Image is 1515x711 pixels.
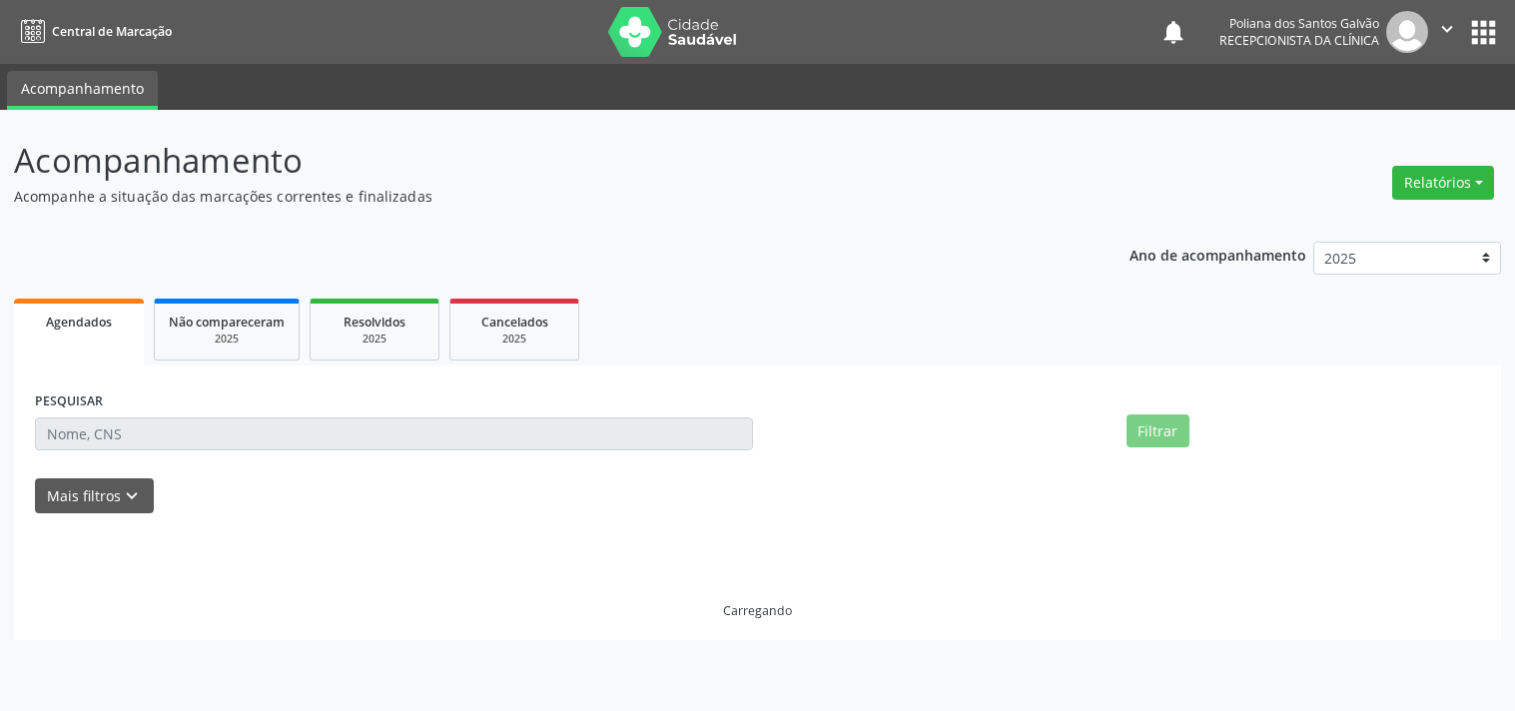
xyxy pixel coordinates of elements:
button: notifications [1159,18,1187,46]
div: 2025 [169,332,285,347]
button: Filtrar [1127,414,1189,448]
p: Ano de acompanhamento [1130,242,1306,267]
i: keyboard_arrow_down [121,485,143,507]
div: 2025 [464,332,564,347]
button: apps [1466,15,1501,50]
span: Não compareceram [169,314,285,331]
img: img [1386,11,1428,53]
a: Acompanhamento [7,71,158,110]
span: Cancelados [481,314,548,331]
label: PESQUISAR [35,386,103,417]
div: 2025 [325,332,424,347]
div: Carregando [723,602,792,619]
span: Resolvidos [344,314,405,331]
div: Poliana dos Santos Galvão [1219,15,1379,32]
button:  [1428,11,1466,53]
button: Relatórios [1392,166,1494,200]
p: Acompanhamento [14,136,1055,186]
span: Agendados [46,314,112,331]
span: Central de Marcação [52,23,172,40]
span: Recepcionista da clínica [1219,32,1379,49]
p: Acompanhe a situação das marcações correntes e finalizadas [14,186,1055,207]
i:  [1436,18,1458,40]
a: Central de Marcação [14,15,172,48]
input: Nome, CNS [35,417,753,451]
button: Mais filtroskeyboard_arrow_down [35,478,154,513]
